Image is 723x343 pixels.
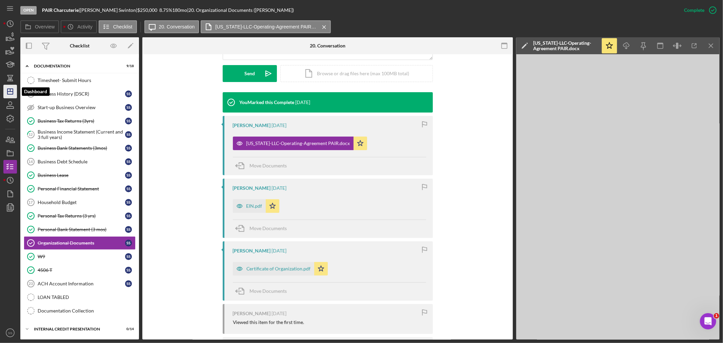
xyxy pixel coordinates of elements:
a: 17Household BudgetSS [24,196,136,209]
div: Business Lease [38,173,125,178]
a: Personal Financial StatementSS [24,182,136,196]
div: S S [125,158,132,165]
time: 2024-11-04 19:53 [272,123,287,128]
button: Overview [20,20,59,33]
time: 2024-11-04 19:52 [272,248,287,254]
div: Business Tax Returns (3yrs) [38,118,125,124]
div: W9 [38,254,125,259]
a: 14Business Debt ScheduleSS [24,155,136,168]
div: S S [125,253,132,260]
div: Open [20,6,37,15]
div: S S [125,131,132,138]
span: Move Documents [250,163,287,168]
label: Overview [35,24,55,29]
a: Documentation Collection [24,304,136,318]
button: Checklist [99,20,137,33]
a: LOAN TABLED [24,290,136,304]
button: [US_STATE]-LLC-Operating-Agreement PAIR.docx [233,137,367,150]
div: Complete [684,3,704,17]
div: Internal Credit Presentation [34,327,117,331]
time: 2024-11-04 19:52 [272,185,287,191]
a: 4506 TSS [24,263,136,277]
span: Move Documents [250,288,287,294]
span: $250,000 [137,7,157,13]
div: Checklist [70,43,89,48]
div: Business History (DSCR) [38,91,125,97]
div: [US_STATE]-LLC-Operating-Agreement PAIR.docx [246,141,350,146]
button: Complete [677,3,720,17]
div: S S [125,199,132,206]
time: 2024-11-04 19:50 [272,311,287,316]
div: LOAN TABLED [38,295,135,300]
a: W9SS [24,250,136,263]
div: S S [125,280,132,287]
div: S S [125,226,132,233]
span: 1 [714,313,719,319]
div: Personal Financial Statement [38,186,125,191]
button: Move Documents [233,157,294,174]
iframe: Document Preview [516,54,720,340]
div: Household Budget [38,200,125,205]
div: Timesheet- Submit Hours [38,78,135,83]
div: S S [125,172,132,179]
div: ACH Account Information [38,281,125,286]
div: [PERSON_NAME] [233,123,271,128]
button: Activity [61,20,97,33]
a: Business Tax Returns (3yrs)SS [24,114,136,128]
div: [PERSON_NAME] [233,248,271,254]
div: S S [125,90,132,97]
tspan: 10 [28,92,33,96]
a: Start-up Business OverviewSS [24,101,136,114]
tspan: 12 [29,132,33,137]
div: Personal Tax Returns (3 yrs) [38,213,125,219]
div: 0 / 14 [122,327,134,331]
div: [PERSON_NAME] Swinton | [80,7,137,13]
label: Activity [77,24,92,29]
button: SS [3,326,17,340]
div: 180 mo [172,7,187,13]
a: Business Bank Statements (3mos)SS [24,141,136,155]
a: 12Business Income Statement (Current and 3 full years)SS [24,128,136,141]
button: [US_STATE]-LLC-Operating-Agreement PAIR.docx [201,20,331,33]
a: Business LeaseSS [24,168,136,182]
div: You Marked this Complete [240,100,295,105]
tspan: 14 [28,160,33,164]
text: SS [8,331,13,335]
a: 10Business History (DSCR)SS [24,87,136,101]
div: documentation [34,64,117,68]
a: Timesheet- Submit Hours [24,74,136,87]
a: 23ACH Account InformationSS [24,277,136,290]
label: Checklist [113,24,133,29]
div: Business Bank Statements (3mos) [38,145,125,151]
div: S S [125,240,132,246]
button: Certificate of Organization.pdf [233,262,328,276]
a: Personal Tax Returns (3 yrs)SS [24,209,136,223]
div: 8.75 % [159,7,172,13]
div: S S [125,267,132,274]
button: Move Documents [233,283,294,300]
div: S S [125,145,132,152]
div: S S [125,118,132,124]
iframe: Intercom live chat [700,313,716,329]
div: | [42,7,80,13]
div: [PERSON_NAME] [233,185,271,191]
div: Certificate of Organization.pdf [246,266,311,271]
div: S S [125,104,132,111]
tspan: 23 [29,282,33,286]
div: EIN.pdf [246,203,262,209]
div: S S [125,213,132,219]
div: Personal Bank Statement (3 mos) [38,227,125,232]
a: Personal Bank Statement (3 mos)SS [24,223,136,236]
div: Viewed this item for the first time. [233,320,304,325]
div: 9 / 18 [122,64,134,68]
button: Send [223,65,277,82]
div: 20. Conversation [310,43,345,48]
div: [US_STATE]-LLC-Operating-Agreement PAIR.docx [533,40,598,51]
div: S S [125,185,132,192]
div: Documentation Collection [38,308,135,314]
label: 20. Conversation [159,24,195,29]
div: Organizational Documents [38,240,125,246]
label: [US_STATE]-LLC-Operating-Agreement PAIR.docx [215,24,317,29]
span: Move Documents [250,225,287,231]
a: Organizational DocumentsSS [24,236,136,250]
